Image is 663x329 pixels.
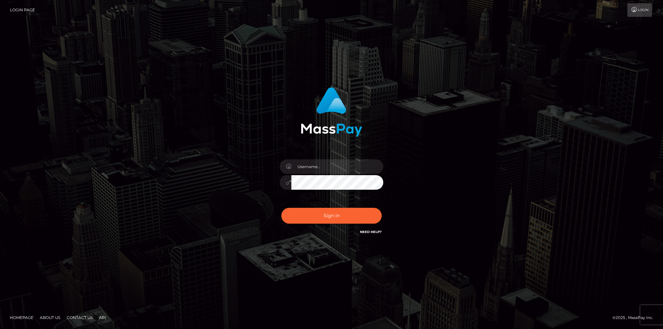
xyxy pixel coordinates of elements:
[37,313,63,323] a: About Us
[301,87,362,137] img: MassPay Login
[96,313,109,323] a: API
[627,3,652,17] a: Login
[360,230,382,234] a: Need Help?
[281,208,382,224] button: Sign in
[291,159,383,174] input: Username...
[64,313,95,323] a: Contact Us
[612,314,658,321] div: © 2025 , MassPay Inc.
[7,313,36,323] a: Homepage
[10,3,35,17] a: Login Page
